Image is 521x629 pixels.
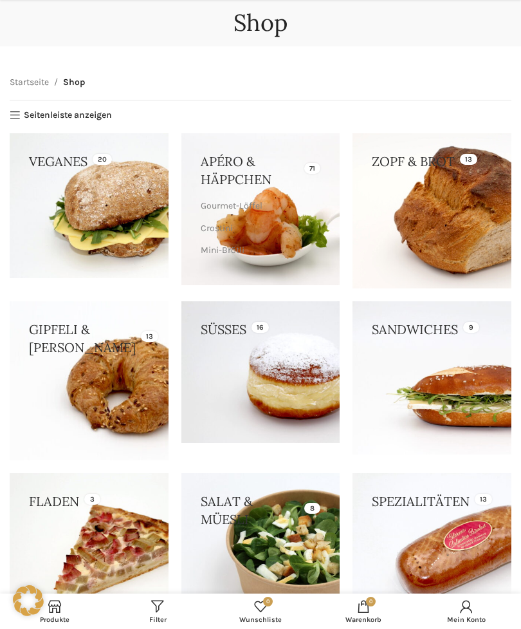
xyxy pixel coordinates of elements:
a: Mein Konto [415,597,518,626]
nav: Breadcrumb [10,75,85,89]
span: Mein Konto [421,615,511,624]
a: Gourmet-Löffel [201,195,318,217]
a: XXL [201,261,318,283]
a: Crostini [201,218,318,239]
span: Filter [113,615,203,624]
span: Wunschliste [215,615,306,624]
a: Filter [106,597,209,626]
a: Mini-Brötli [201,239,318,261]
div: My cart [312,597,415,626]
span: 0 [263,597,273,606]
span: 0 [366,597,376,606]
h1: Shop [233,9,288,37]
div: Meine Wunschliste [209,597,312,626]
a: 0 Wunschliste [209,597,312,626]
span: Shop [63,75,85,89]
a: 0 Warenkorb [312,597,415,626]
span: Warenkorb [318,615,408,624]
a: Startseite [10,75,49,89]
a: Seitenleiste anzeigen [10,110,112,121]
